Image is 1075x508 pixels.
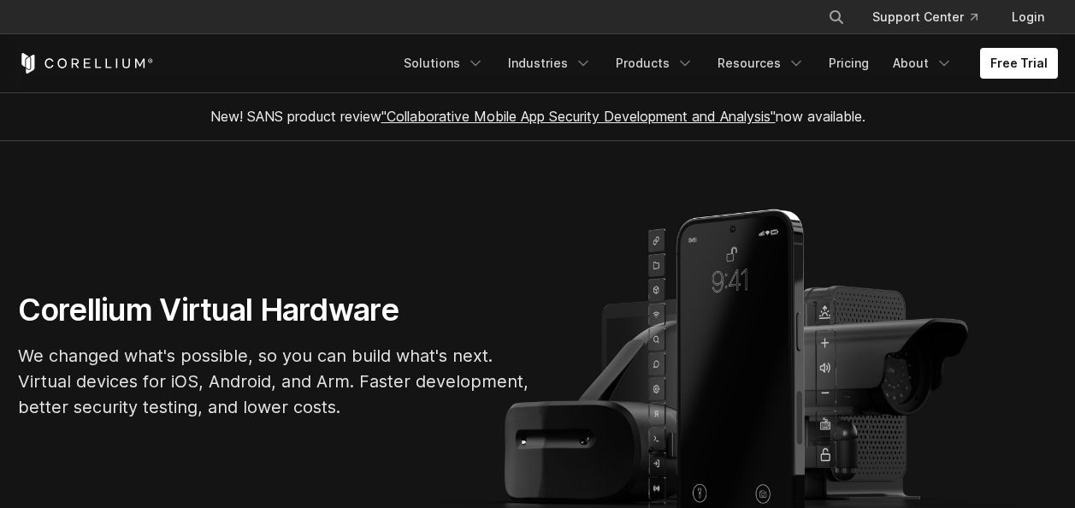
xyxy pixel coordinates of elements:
[980,48,1058,79] a: Free Trial
[998,2,1058,32] a: Login
[807,2,1058,32] div: Navigation Menu
[393,48,494,79] a: Solutions
[605,48,704,79] a: Products
[210,108,865,125] span: New! SANS product review now available.
[821,2,852,32] button: Search
[18,53,154,74] a: Corellium Home
[18,343,531,420] p: We changed what's possible, so you can build what's next. Virtual devices for iOS, Android, and A...
[393,48,1058,79] div: Navigation Menu
[859,2,991,32] a: Support Center
[707,48,815,79] a: Resources
[18,291,531,329] h1: Corellium Virtual Hardware
[498,48,602,79] a: Industries
[818,48,879,79] a: Pricing
[381,108,776,125] a: "Collaborative Mobile App Security Development and Analysis"
[883,48,963,79] a: About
